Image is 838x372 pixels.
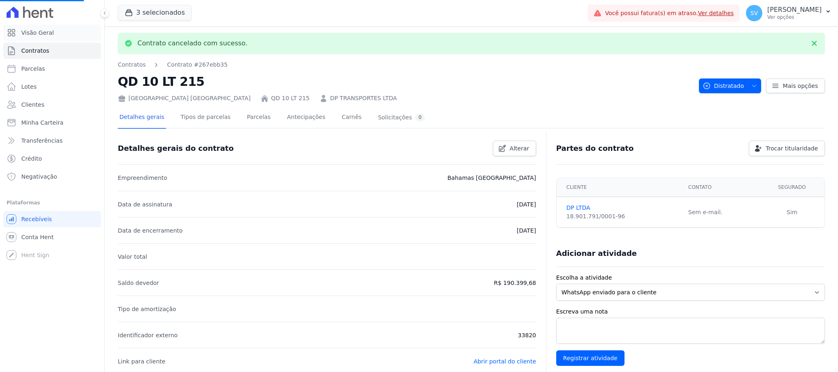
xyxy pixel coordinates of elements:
div: [GEOGRAPHIC_DATA] [GEOGRAPHIC_DATA] [118,94,251,103]
a: DP TRANSPORTES LTDA [330,94,397,103]
th: Segurado [759,178,825,197]
p: Tipo de amortização [118,304,176,314]
p: Valor total [118,252,147,262]
button: Distratado [699,78,761,93]
p: Bahamas [GEOGRAPHIC_DATA] [447,173,536,183]
a: Ver detalhes [698,10,734,16]
a: Contratos [3,43,101,59]
div: Plataformas [7,198,98,208]
button: 3 selecionados [118,5,192,20]
a: Parcelas [245,107,272,129]
p: R$ 190.399,68 [494,278,536,288]
button: SV [PERSON_NAME] Ver opções [739,2,838,25]
th: Cliente [557,178,683,197]
a: Carnês [340,107,363,129]
p: Saldo devedor [118,278,159,288]
div: Solicitações [378,114,425,121]
td: Sem e-mail. [683,197,759,228]
a: Detalhes gerais [118,107,166,129]
input: Registrar atividade [556,350,625,366]
th: Contato [683,178,759,197]
span: SV [750,10,758,16]
p: [DATE] [517,199,536,209]
a: Parcelas [3,61,101,77]
a: Minha Carteira [3,114,101,131]
span: Mais opções [783,82,818,90]
a: Abrir portal do cliente [474,358,536,365]
span: Parcelas [21,65,45,73]
span: Conta Hent [21,233,54,241]
p: [DATE] [517,226,536,235]
a: Lotes [3,78,101,95]
span: Recebíveis [21,215,52,223]
a: Recebíveis [3,211,101,227]
a: QD 10 LT 215 [271,94,310,103]
span: Trocar titularidade [766,144,818,152]
span: Contratos [21,47,49,55]
div: 18.901.791/0001-96 [566,212,678,221]
label: Escreva uma nota [556,307,825,316]
span: Transferências [21,137,63,145]
nav: Breadcrumb [118,61,692,69]
td: Sim [759,197,825,228]
a: Crédito [3,150,101,167]
nav: Breadcrumb [118,61,228,69]
span: Visão Geral [21,29,54,37]
a: Trocar titularidade [749,141,825,156]
h3: Adicionar atividade [556,249,637,258]
a: Clientes [3,96,101,113]
a: Transferências [3,132,101,149]
span: Alterar [510,144,529,152]
span: Crédito [21,155,42,163]
a: Visão Geral [3,25,101,41]
p: [PERSON_NAME] [767,6,822,14]
p: Data de assinatura [118,199,172,209]
p: Data de encerramento [118,226,183,235]
span: Negativação [21,173,57,181]
p: 33820 [518,330,536,340]
p: Contrato cancelado com sucesso. [137,39,247,47]
a: Contrato #267ebb35 [167,61,227,69]
p: Link para cliente [118,356,165,366]
a: Alterar [493,141,536,156]
h3: Detalhes gerais do contrato [118,143,234,153]
a: DP LTDA [566,204,678,212]
span: Clientes [21,101,44,109]
label: Escolha a atividade [556,273,825,282]
a: Antecipações [285,107,327,129]
a: Mais opções [766,78,825,93]
span: Lotes [21,83,37,91]
a: Conta Hent [3,229,101,245]
a: Negativação [3,168,101,185]
span: Minha Carteira [21,119,63,127]
p: Empreendimento [118,173,167,183]
p: Identificador externo [118,330,177,340]
span: Distratado [703,78,744,93]
a: Tipos de parcelas [179,107,232,129]
h3: Partes do contrato [556,143,634,153]
span: Você possui fatura(s) em atraso. [605,9,734,18]
a: Contratos [118,61,146,69]
p: Ver opções [767,14,822,20]
a: Solicitações0 [376,107,427,129]
div: 0 [415,114,425,121]
h2: QD 10 LT 215 [118,72,692,91]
